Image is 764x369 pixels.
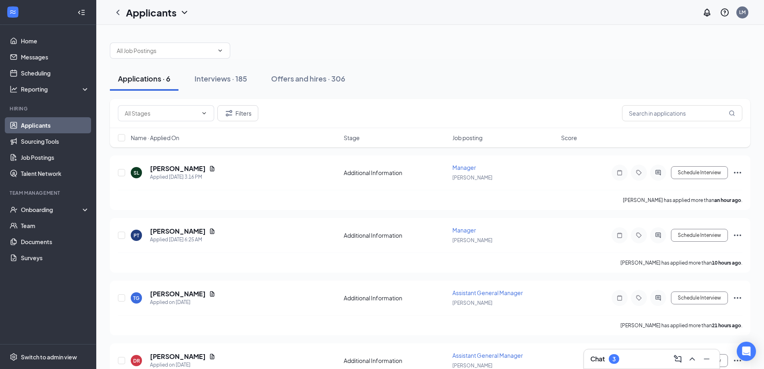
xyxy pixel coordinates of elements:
[620,259,742,266] p: [PERSON_NAME] has applied more than .
[201,110,207,116] svg: ChevronDown
[653,295,663,301] svg: ActiveChat
[150,236,215,244] div: Applied [DATE] 6:25 AM
[209,228,215,234] svg: Document
[133,295,140,302] div: TG
[452,300,492,306] span: [PERSON_NAME]
[561,134,577,142] span: Score
[21,218,89,234] a: Team
[733,230,742,240] svg: Ellipses
[150,289,206,298] h5: [PERSON_NAME]
[113,8,123,17] svg: ChevronLeft
[271,73,345,84] div: Offers and hires · 306
[615,169,624,176] svg: Note
[224,108,234,118] svg: Filter
[671,292,728,304] button: Schedule Interview
[452,237,492,243] span: [PERSON_NAME]
[702,8,712,17] svg: Notifications
[686,353,699,365] button: ChevronUp
[712,260,741,266] b: 10 hours ago
[739,9,746,16] div: LM
[150,298,215,306] div: Applied on [DATE]
[712,322,741,328] b: 21 hours ago
[10,206,18,214] svg: UserCheck
[452,134,482,142] span: Job posting
[737,342,756,361] div: Open Intercom Messenger
[590,355,605,363] h3: Chat
[21,33,89,49] a: Home
[653,169,663,176] svg: ActiveChat
[687,354,697,364] svg: ChevronUp
[21,353,77,361] div: Switch to admin view
[209,291,215,297] svg: Document
[671,166,728,179] button: Schedule Interview
[21,165,89,181] a: Talent Network
[150,361,215,369] div: Applied on [DATE]
[634,232,644,239] svg: Tag
[134,169,139,176] div: SL
[344,357,448,365] div: Additional Information
[180,8,189,17] svg: ChevronDown
[344,231,448,239] div: Additional Information
[21,85,90,93] div: Reporting
[634,169,644,176] svg: Tag
[720,8,730,17] svg: QuestionInfo
[21,206,83,214] div: Onboarding
[21,49,89,65] a: Messages
[615,295,624,301] svg: Note
[10,190,88,196] div: Team Management
[77,8,85,16] svg: Collapse
[452,352,523,359] span: Assistant General Manager
[623,197,742,204] p: [PERSON_NAME] has applied more than .
[209,165,215,172] svg: Document
[671,353,684,365] button: ComposeMessage
[125,109,198,118] input: All Stages
[10,353,18,361] svg: Settings
[118,73,170,84] div: Applications · 6
[612,356,616,363] div: 3
[150,173,215,181] div: Applied [DATE] 3:16 PM
[133,357,140,364] div: DR
[126,6,176,19] h1: Applicants
[452,289,523,296] span: Assistant General Manager
[209,353,215,360] svg: Document
[150,352,206,361] h5: [PERSON_NAME]
[10,105,88,112] div: Hiring
[21,234,89,250] a: Documents
[344,294,448,302] div: Additional Information
[733,293,742,303] svg: Ellipses
[615,232,624,239] svg: Note
[702,354,711,364] svg: Minimize
[134,232,139,239] div: PT
[131,134,179,142] span: Name · Applied On
[21,65,89,81] a: Scheduling
[452,226,476,234] span: Manager
[452,164,476,171] span: Manager
[452,363,492,369] span: [PERSON_NAME]
[195,73,247,84] div: Interviews · 185
[622,105,742,121] input: Search in applications
[21,133,89,149] a: Sourcing Tools
[733,168,742,177] svg: Ellipses
[729,110,735,116] svg: MagnifyingGlass
[150,227,206,236] h5: [PERSON_NAME]
[673,354,683,364] svg: ComposeMessage
[344,134,360,142] span: Stage
[217,47,223,54] svg: ChevronDown
[700,353,713,365] button: Minimize
[344,169,448,177] div: Additional Information
[9,8,17,16] svg: WorkstreamLogo
[620,322,742,329] p: [PERSON_NAME] has applied more than .
[452,175,492,181] span: [PERSON_NAME]
[671,229,728,242] button: Schedule Interview
[10,85,18,93] svg: Analysis
[21,250,89,266] a: Surveys
[733,356,742,365] svg: Ellipses
[634,295,644,301] svg: Tag
[653,232,663,239] svg: ActiveChat
[21,149,89,165] a: Job Postings
[117,46,214,55] input: All Job Postings
[217,105,258,121] button: Filter Filters
[714,197,741,203] b: an hour ago
[21,117,89,133] a: Applicants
